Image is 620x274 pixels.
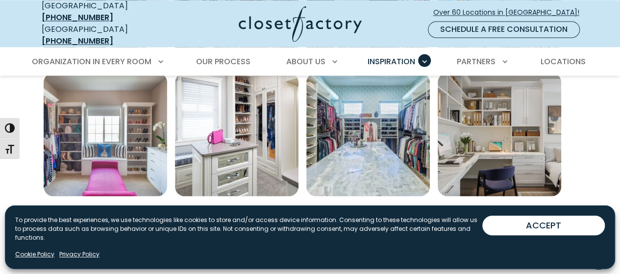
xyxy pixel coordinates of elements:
[438,73,561,196] img: Wall bed built into shaker cabinetry in office, includes crown molding and goose neck lighting.
[306,73,430,196] img: Large central island and dual handing rods in walk-in closet. Features glass open shelving and cr...
[438,73,561,196] a: Open inspiration gallery to preview enlarged image
[44,73,167,196] img: Walk-in closet with dual hanging rods, crown molding, built-in drawers and window seat bench.
[42,12,113,23] a: [PHONE_NUMBER]
[59,250,99,259] a: Privacy Policy
[44,73,167,196] a: Open inspiration gallery to preview enlarged image
[433,4,588,21] a: Over 60 Locations in [GEOGRAPHIC_DATA]!
[482,216,605,235] button: ACCEPT
[540,56,585,67] span: Locations
[433,7,587,18] span: Over 60 Locations in [GEOGRAPHIC_DATA]!
[368,56,415,67] span: Inspiration
[286,56,325,67] span: About Us
[175,73,298,196] a: Open inspiration gallery to preview enlarged image
[25,48,595,75] nav: Primary Menu
[42,24,162,47] div: [GEOGRAPHIC_DATA]
[42,35,113,47] a: [PHONE_NUMBER]
[175,73,298,196] img: Walk-in closet with open shoe shelving with elite chrome toe stops, glass inset door fronts, and ...
[196,56,250,67] span: Our Process
[32,56,151,67] span: Organization in Every Room
[428,21,580,38] a: Schedule a Free Consultation
[306,73,430,196] a: Open inspiration gallery to preview enlarged image
[15,216,482,242] p: To provide the best experiences, we use technologies like cookies to store and/or access device i...
[239,6,362,42] img: Closet Factory Logo
[457,56,496,67] span: Partners
[15,250,54,259] a: Cookie Policy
